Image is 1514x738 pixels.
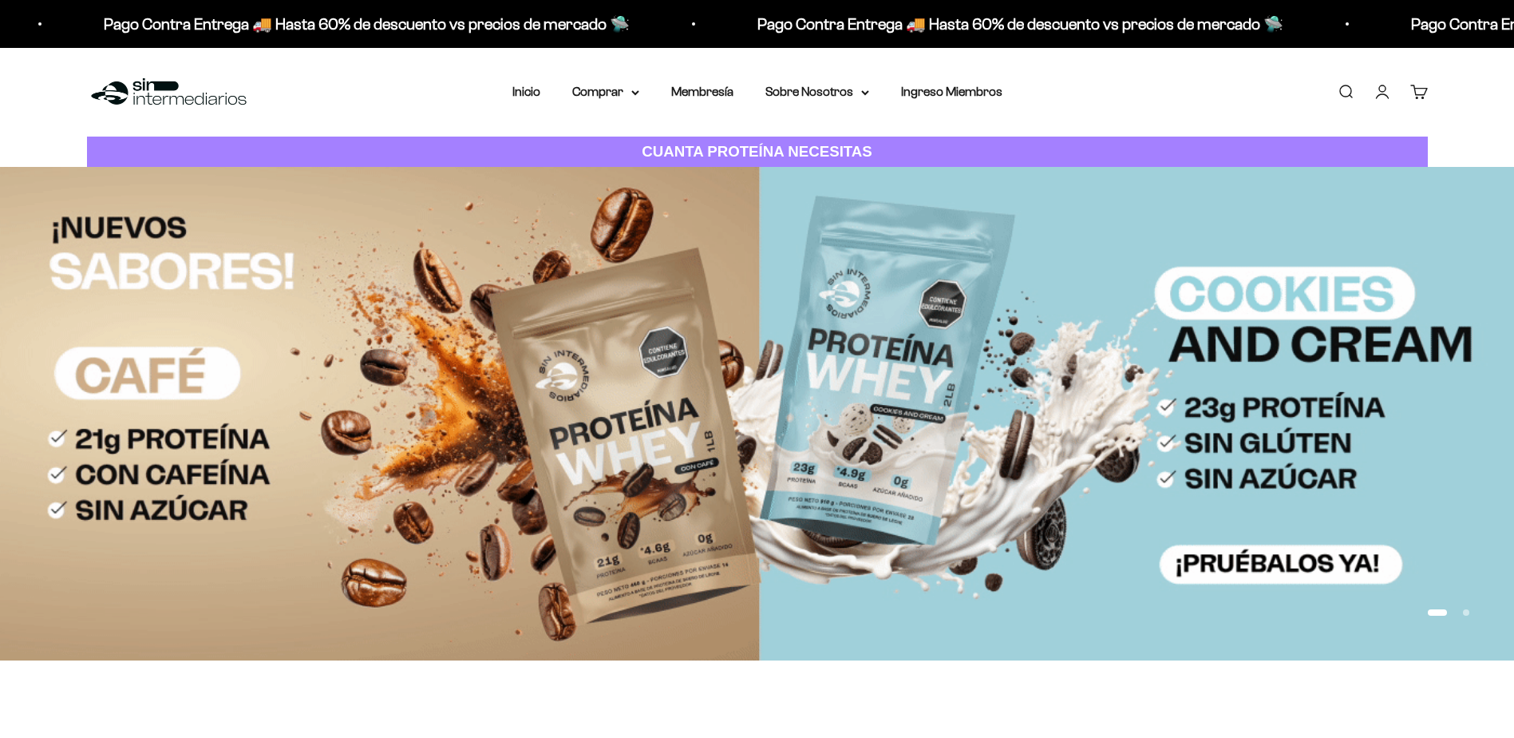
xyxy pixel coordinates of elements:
[97,11,623,37] p: Pago Contra Entrega 🚚 Hasta 60% de descuento vs precios de mercado 🛸
[671,85,733,98] a: Membresía
[572,81,639,102] summary: Comprar
[751,11,1277,37] p: Pago Contra Entrega 🚚 Hasta 60% de descuento vs precios de mercado 🛸
[901,85,1002,98] a: Ingreso Miembros
[87,137,1428,168] a: CUANTA PROTEÍNA NECESITAS
[765,81,869,102] summary: Sobre Nosotros
[642,143,872,160] strong: CUANTA PROTEÍNA NECESITAS
[512,85,540,98] a: Inicio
